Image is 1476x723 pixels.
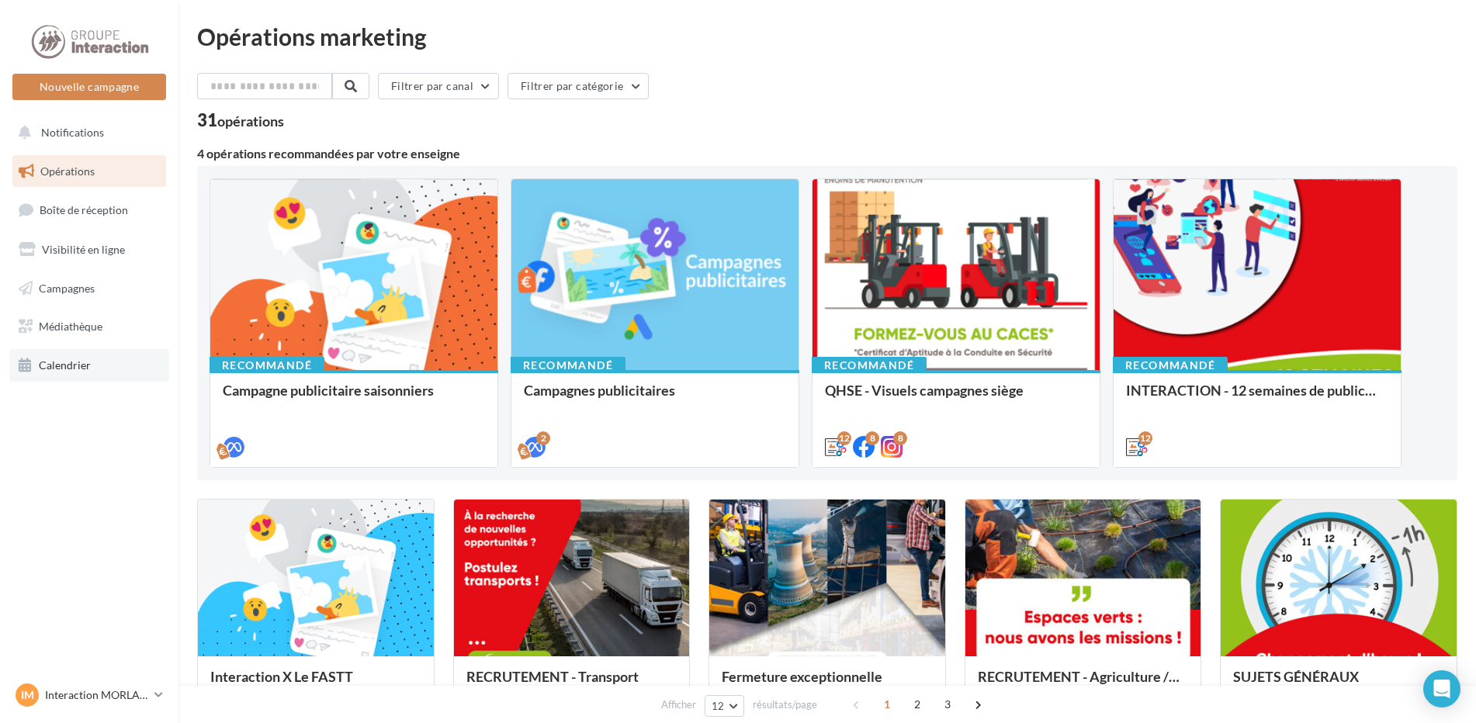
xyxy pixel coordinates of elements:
[1113,357,1228,374] div: Recommandé
[508,73,649,99] button: Filtrer par catégorie
[536,431,550,445] div: 2
[378,73,499,99] button: Filtrer par canal
[217,114,284,128] div: opérations
[524,382,786,413] div: Campagnes publicitaires
[511,357,625,374] div: Recommandé
[1138,431,1152,445] div: 12
[1423,670,1460,707] div: Open Intercom Messenger
[39,281,95,294] span: Campagnes
[865,431,879,445] div: 8
[705,695,744,717] button: 12
[978,669,1189,700] div: RECRUTEMENT - Agriculture / Espaces verts
[39,358,91,372] span: Calendrier
[9,310,169,343] a: Médiathèque
[12,74,166,100] button: Nouvelle campagne
[1126,382,1388,413] div: INTERACTION - 12 semaines de publication
[935,692,960,717] span: 3
[875,692,899,717] span: 1
[39,320,102,333] span: Médiathèque
[753,697,817,712] span: résultats/page
[21,687,34,703] span: IM
[197,25,1457,48] div: Opérations marketing
[9,193,169,227] a: Boîte de réception
[9,349,169,382] a: Calendrier
[42,243,125,256] span: Visibilité en ligne
[812,357,927,374] div: Recommandé
[40,203,128,216] span: Boîte de réception
[1233,669,1444,700] div: SUJETS GÉNÉRAUX
[9,234,169,266] a: Visibilité en ligne
[905,692,930,717] span: 2
[661,697,696,712] span: Afficher
[12,680,166,710] a: IM Interaction MORLAIX
[9,155,169,188] a: Opérations
[9,116,163,149] button: Notifications
[197,112,284,129] div: 31
[210,357,324,374] div: Recommandé
[837,431,851,445] div: 12
[210,669,421,700] div: Interaction X Le FASTT
[712,700,725,712] span: 12
[223,382,485,413] div: Campagne publicitaire saisonniers
[40,164,95,178] span: Opérations
[9,272,169,305] a: Campagnes
[45,687,148,703] p: Interaction MORLAIX
[893,431,907,445] div: 8
[466,669,677,700] div: RECRUTEMENT - Transport
[825,382,1087,413] div: QHSE - Visuels campagnes siège
[41,126,104,139] span: Notifications
[722,669,933,700] div: Fermeture exceptionnelle
[197,147,1457,160] div: 4 opérations recommandées par votre enseigne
